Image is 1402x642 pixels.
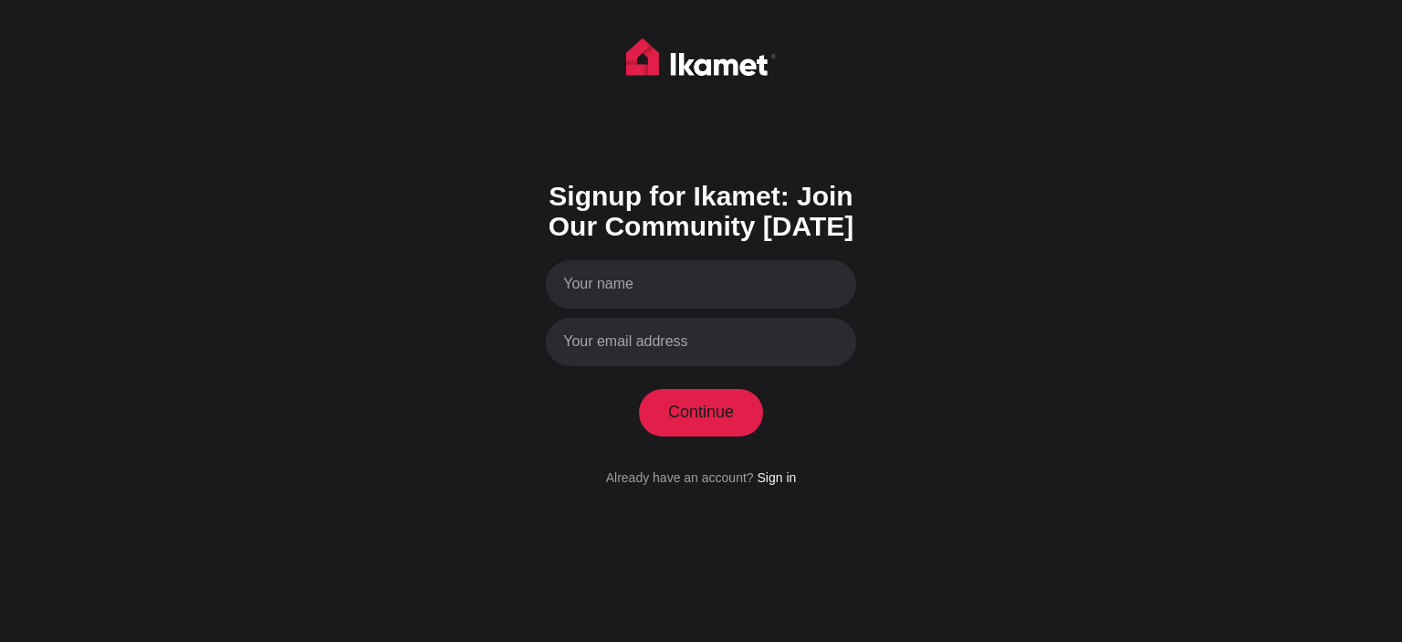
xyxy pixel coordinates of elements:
[626,38,776,84] img: Ikamet home
[546,181,856,241] h1: Signup for Ikamet: Join Our Community [DATE]
[546,318,856,366] input: Your email address
[546,260,856,309] input: Your name
[639,389,764,437] button: Continue
[606,470,754,485] span: Already have an account?
[757,470,796,485] a: Sign in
